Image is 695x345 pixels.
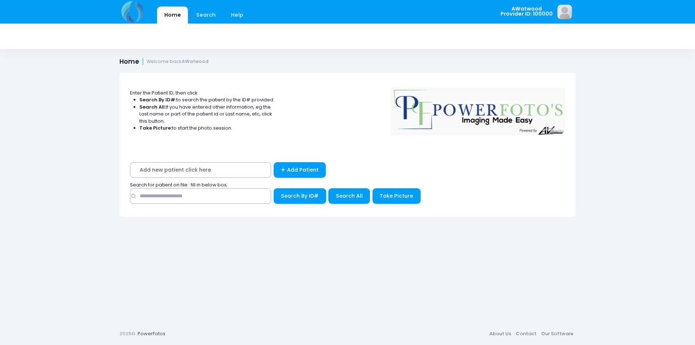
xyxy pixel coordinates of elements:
[336,192,363,199] span: Search All
[380,192,413,199] span: Take Picture
[119,58,208,66] h1: Home
[119,330,135,337] span: 2025©
[139,125,275,132] li: to start the photo session.
[139,96,275,104] li: to search the patient by the ID# provided.
[513,327,539,340] a: Contact
[130,162,271,178] span: Add new patient click here
[130,181,227,188] span: Search for patient on file : fill in below box;
[138,330,165,337] a: PowerFotos
[557,5,572,19] img: image
[139,104,275,125] li: If you have entered other information, eg the Last name or part of the patient id or Last name, e...
[147,59,208,64] small: Welcome back
[224,7,250,24] a: Help
[139,125,172,131] strong: Take Picture:
[182,58,208,64] strong: AWatwood
[487,327,513,340] a: About Us
[130,89,198,96] span: Enter the Patient ID, then click
[388,82,569,136] img: Logo
[281,192,319,199] span: Search By ID#
[274,162,326,178] a: Add Patient
[189,7,223,24] a: Search
[501,6,553,17] span: AWatwood Provider ID: 100000
[139,96,176,103] strong: Search By ID#:
[139,104,166,110] strong: Search All:
[274,188,326,204] button: Search By ID#
[328,188,370,204] button: Search All
[372,188,421,204] button: Take Picture
[157,7,188,24] a: Home
[539,327,576,340] a: Our Software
